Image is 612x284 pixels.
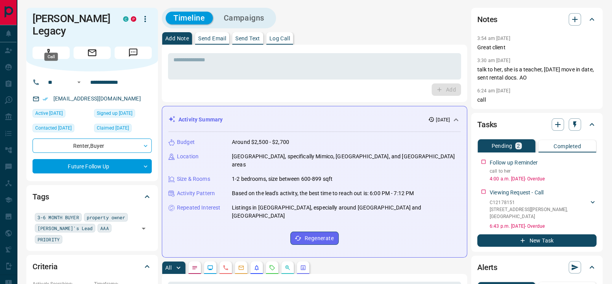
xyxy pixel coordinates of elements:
p: 6:43 p.m. [DATE] - Overdue [490,223,597,230]
p: Activity Pattern [177,189,215,197]
p: Add Note [165,36,189,41]
button: Regenerate [290,232,339,245]
span: AAA [100,224,108,232]
span: Contacted [DATE] [35,124,72,132]
button: Campaigns [216,12,272,24]
div: property.ca [131,16,136,22]
div: Activity Summary[DATE] [168,113,461,127]
p: Activity Summary [178,116,223,124]
p: Send Email [198,36,226,41]
div: Fri May 02 2025 [94,109,152,120]
a: [EMAIL_ADDRESS][DOMAIN_NAME] [53,95,141,102]
span: 3-6 MONTH BUYER [38,213,79,221]
svg: Emails [238,265,244,271]
div: Alerts [477,258,597,277]
svg: Agent Actions [300,265,306,271]
p: C12178151 [490,199,589,206]
div: Tags [33,187,152,206]
div: condos.ca [123,16,129,22]
p: [DATE] [436,116,450,123]
p: Great client [477,43,597,52]
span: Claimed [DATE] [97,124,129,132]
h2: Criteria [33,260,58,273]
svg: Notes [192,265,198,271]
p: Location [177,152,199,161]
svg: Email Verified [43,96,48,102]
p: All [165,265,171,270]
div: Tue May 06 2025 [94,124,152,135]
span: Call [33,47,70,59]
div: Renter , Buyer [33,139,152,153]
p: Viewing Request - Call [490,189,543,197]
span: Active [DATE] [35,109,63,117]
div: Tasks [477,115,597,134]
p: Budget [177,138,195,146]
h1: [PERSON_NAME] Legacy [33,12,111,37]
h2: Tags [33,190,49,203]
svg: Listing Alerts [254,265,260,271]
svg: Calls [223,265,229,271]
p: 2 [517,143,520,149]
p: Around $2,500 - $2,700 [232,138,289,146]
span: Signed up [DATE] [97,109,132,117]
button: Open [74,78,84,87]
p: 3:30 am [DATE] [477,58,510,63]
h2: Notes [477,13,497,26]
p: Size & Rooms [177,175,210,183]
div: Fri Jun 06 2025 [33,124,90,135]
button: Timeline [166,12,213,24]
p: 4:00 a.m. [DATE] - Overdue [490,175,597,182]
p: Pending [491,143,512,149]
span: PRIORITY [38,236,60,243]
div: Criteria [33,257,152,276]
p: Send Text [235,36,260,41]
svg: Requests [269,265,275,271]
div: Notes [477,10,597,29]
p: Based on the lead's activity, the best time to reach out is: 6:00 PM - 7:12 PM [232,189,414,197]
div: C12178151[STREET_ADDRESS][PERSON_NAME],[GEOGRAPHIC_DATA] [490,197,597,222]
p: Log Call [269,36,290,41]
svg: Lead Browsing Activity [207,265,213,271]
p: talk to her, she is a teacher, [DATE] move in date, sent rental docs. AO [477,66,597,82]
p: Listings in [GEOGRAPHIC_DATA], especially around [GEOGRAPHIC_DATA] and [GEOGRAPHIC_DATA] [232,204,461,220]
button: New Task [477,234,597,247]
span: property owner [87,213,125,221]
p: 1-2 bedrooms, size between 600-899 sqft [232,175,333,183]
p: 6:24 am [DATE] [477,88,510,94]
p: 3:54 am [DATE] [477,36,510,41]
span: Email [74,47,111,59]
h2: Tasks [477,118,497,131]
svg: Opportunities [285,265,291,271]
p: call to her [490,168,597,175]
span: [PERSON_NAME]'s Lead [38,224,93,232]
h2: Alerts [477,261,497,274]
div: Future Follow Up [33,159,152,173]
div: Call [45,53,58,61]
div: Wed Jun 11 2025 [33,109,90,120]
p: Completed [554,144,581,149]
p: [STREET_ADDRESS][PERSON_NAME] , [GEOGRAPHIC_DATA] [490,206,589,220]
span: Message [115,47,152,59]
p: Repeated Interest [177,204,220,212]
p: call [477,96,597,104]
p: Follow up Reminder [490,159,538,167]
p: [GEOGRAPHIC_DATA], specifically Mimico, [GEOGRAPHIC_DATA], and [GEOGRAPHIC_DATA] areas [232,152,461,169]
button: Open [138,223,149,234]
